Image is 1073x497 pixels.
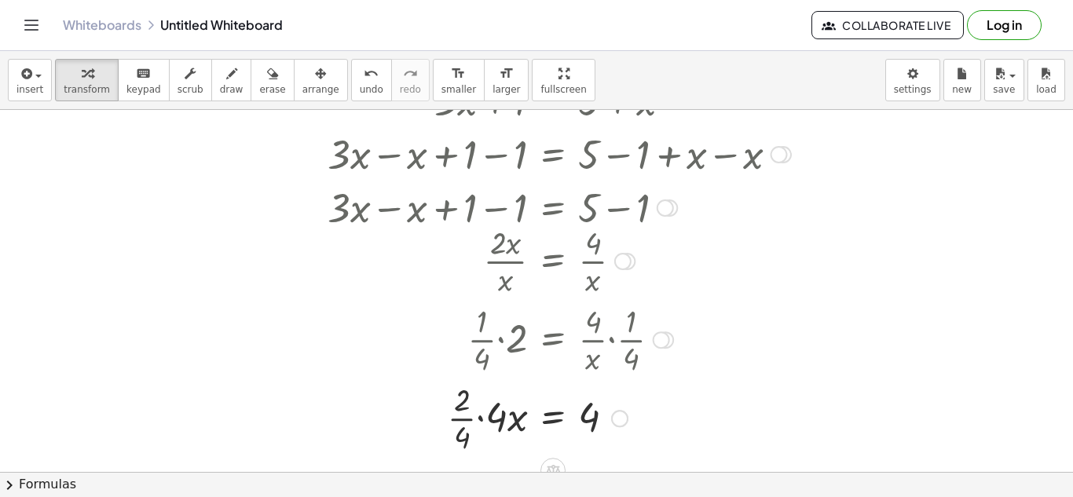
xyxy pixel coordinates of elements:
i: redo [403,64,418,83]
button: load [1027,59,1065,101]
i: format_size [499,64,514,83]
i: undo [364,64,379,83]
button: fullscreen [532,59,595,101]
button: arrange [294,59,348,101]
span: new [952,84,972,95]
span: settings [894,84,932,95]
span: erase [259,84,285,95]
span: draw [220,84,244,95]
span: scrub [178,84,203,95]
button: insert [8,59,52,101]
button: format_sizelarger [484,59,529,101]
span: keypad [126,84,161,95]
button: Toggle navigation [19,13,44,38]
i: format_size [451,64,466,83]
span: Collaborate Live [825,18,950,32]
button: redoredo [391,59,430,101]
button: transform [55,59,119,101]
button: scrub [169,59,212,101]
span: fullscreen [540,84,586,95]
span: arrange [302,84,339,95]
button: format_sizesmaller [433,59,485,101]
button: settings [885,59,940,101]
button: new [943,59,981,101]
span: transform [64,84,110,95]
button: Log in [967,10,1042,40]
button: save [984,59,1024,101]
button: keyboardkeypad [118,59,170,101]
span: larger [493,84,520,95]
span: load [1036,84,1057,95]
span: insert [16,84,43,95]
button: Collaborate Live [811,11,964,39]
button: draw [211,59,252,101]
span: undo [360,84,383,95]
a: Whiteboards [63,17,141,33]
i: keyboard [136,64,151,83]
button: undoundo [351,59,392,101]
div: Apply the same math to both sides of the equation [540,458,566,483]
span: redo [400,84,421,95]
button: erase [251,59,294,101]
span: save [993,84,1015,95]
span: smaller [441,84,476,95]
